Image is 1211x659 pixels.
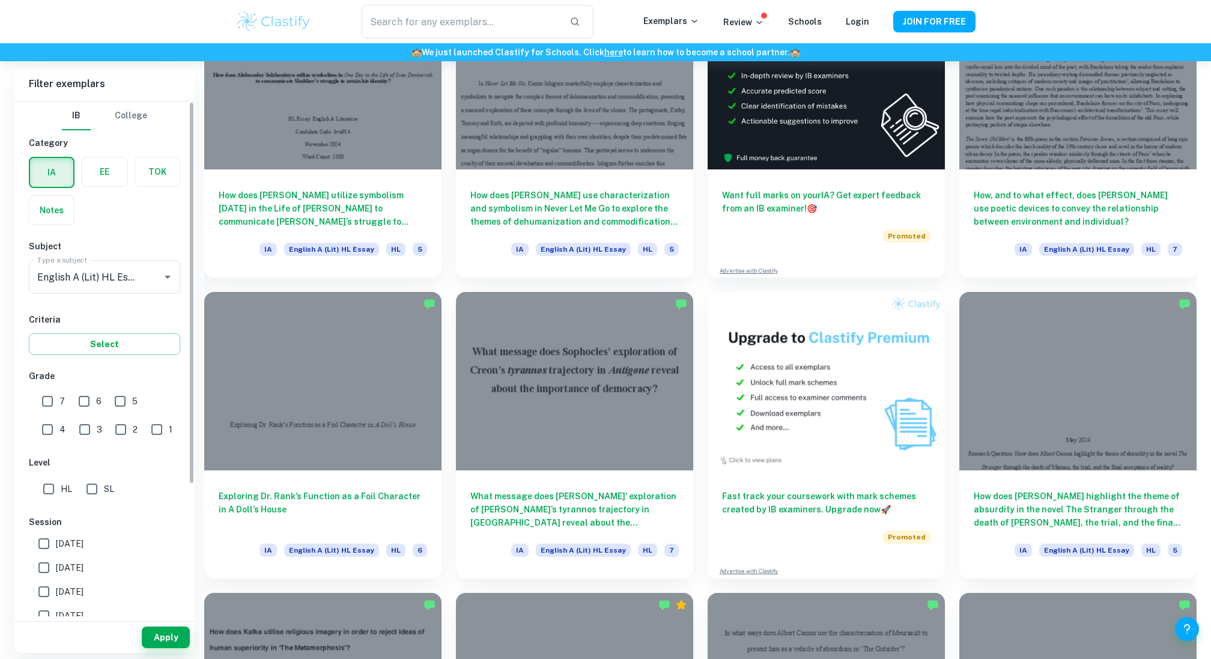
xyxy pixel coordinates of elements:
[790,47,800,57] span: 🏫
[1141,243,1161,256] span: HL
[708,292,945,470] img: Thumbnail
[1168,243,1182,256] span: 7
[883,530,930,544] span: Promoted
[115,102,147,130] button: College
[638,544,657,557] span: HL
[658,599,670,611] img: Marked
[169,423,172,436] span: 1
[142,627,190,648] button: Apply
[104,482,114,496] span: SL
[1015,243,1032,256] span: IA
[638,243,657,256] span: HL
[37,255,87,265] label: Type a subject
[159,269,176,285] button: Open
[284,243,379,256] span: English A (Lit) HL Essay
[1179,599,1191,611] img: Marked
[722,490,930,516] h6: Fast track your coursework with mark schemes created by IB examiners. Upgrade now
[204,292,442,578] a: Exploring Dr. Rank’s Function as a Foil Character in A Doll’s HouseIAEnglish A (Lit) HL EssayHL6
[720,267,778,275] a: Advertise with Clastify
[470,189,679,228] h6: How does [PERSON_NAME] use characterization and symbolism in Never Let Me Go to explore the theme...
[411,47,422,57] span: 🏫
[846,17,869,26] a: Login
[1179,298,1191,310] img: Marked
[284,544,379,557] span: English A (Lit) HL Essay
[97,423,102,436] span: 3
[219,189,427,228] h6: How does [PERSON_NAME] utilize symbolism [DATE] in the Life of [PERSON_NAME] to communicate [PERS...
[219,490,427,529] h6: Exploring Dr. Rank’s Function as a Foil Character in A Doll’s House
[423,298,436,310] img: Marked
[675,599,687,611] div: Premium
[56,609,83,622] span: [DATE]
[1141,544,1161,557] span: HL
[259,243,277,256] span: IA
[29,456,180,469] h6: Level
[59,423,65,436] span: 4
[135,157,180,186] button: TOK
[893,11,976,32] button: JOIN FOR FREE
[61,482,72,496] span: HL
[974,490,1182,529] h6: How does [PERSON_NAME] highlight the theme of absurdity in the novel The Stranger through the dea...
[235,10,312,34] img: Clastify logo
[456,292,693,578] a: What message does [PERSON_NAME]’ exploration of [PERSON_NAME]’s tyrannos trajectory in [GEOGRAPHI...
[132,395,138,408] span: 5
[2,46,1209,59] h6: We just launched Clastify for Schools. Click to learn how to become a school partner.
[511,243,529,256] span: IA
[133,423,138,436] span: 2
[511,544,529,557] span: IA
[386,243,405,256] span: HL
[29,240,180,253] h6: Subject
[62,102,147,130] div: Filter type choice
[807,204,817,213] span: 🎯
[643,14,699,28] p: Exemplars
[413,544,427,557] span: 6
[1175,617,1199,641] button: Help and Feedback
[413,243,427,256] span: 5
[664,544,679,557] span: 7
[29,196,74,225] button: Notes
[29,369,180,383] h6: Grade
[536,544,631,557] span: English A (Lit) HL Essay
[29,333,180,355] button: Select
[664,243,679,256] span: 5
[470,490,679,529] h6: What message does [PERSON_NAME]’ exploration of [PERSON_NAME]’s tyrannos trajectory in [GEOGRAPHI...
[536,243,631,256] span: English A (Lit) HL Essay
[56,537,83,550] span: [DATE]
[722,189,930,215] h6: Want full marks on your IA ? Get expert feedback from an IB examiner!
[604,47,623,57] a: here
[423,599,436,611] img: Marked
[56,585,83,598] span: [DATE]
[386,544,405,557] span: HL
[82,157,127,186] button: EE
[974,189,1182,228] h6: How, and to what effect, does [PERSON_NAME] use poetic devices to convey the relationship between...
[1039,243,1134,256] span: English A (Lit) HL Essay
[96,395,102,408] span: 6
[927,599,939,611] img: Marked
[883,229,930,243] span: Promoted
[62,102,91,130] button: IB
[259,544,277,557] span: IA
[14,67,195,101] h6: Filter exemplars
[29,136,180,150] h6: Category
[56,561,83,574] span: [DATE]
[29,515,180,529] h6: Session
[881,505,891,514] span: 🚀
[723,16,764,29] p: Review
[720,567,778,575] a: Advertise with Clastify
[788,17,822,26] a: Schools
[59,395,65,408] span: 7
[1015,544,1032,557] span: IA
[30,158,73,187] button: IA
[1168,544,1182,557] span: 5
[675,298,687,310] img: Marked
[959,292,1197,578] a: How does [PERSON_NAME] highlight the theme of absurdity in the novel The Stranger through the dea...
[29,313,180,326] h6: Criteria
[362,5,560,38] input: Search for any exemplars...
[1039,544,1134,557] span: English A (Lit) HL Essay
